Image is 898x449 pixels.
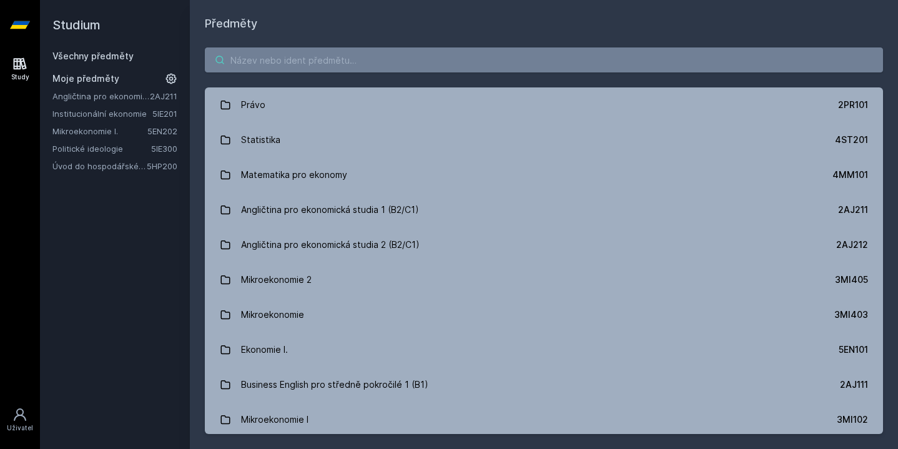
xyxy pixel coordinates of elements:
[205,402,883,437] a: Mikroekonomie I 3MI102
[205,192,883,227] a: Angličtina pro ekonomická studia 1 (B2/C1) 2AJ211
[840,378,868,391] div: 2AJ111
[52,72,119,85] span: Moje předměty
[52,160,147,172] a: Úvod do hospodářské a sociální politiky
[832,169,868,181] div: 4MM101
[839,343,868,356] div: 5EN101
[147,126,177,136] a: 5EN202
[52,51,134,61] a: Všechny předměty
[2,401,37,439] a: Uživatel
[241,337,288,362] div: Ekonomie I.
[205,47,883,72] input: Název nebo ident předmětu…
[205,157,883,192] a: Matematika pro ekonomy 4MM101
[11,72,29,82] div: Study
[241,302,304,327] div: Mikroekonomie
[835,274,868,286] div: 3MI405
[52,107,152,120] a: Institucionální ekonomie
[241,232,420,257] div: Angličtina pro ekonomická studia 2 (B2/C1)
[52,90,150,102] a: Angličtina pro ekonomická studia 1 (B2/C1)
[151,144,177,154] a: 5IE300
[205,332,883,367] a: Ekonomie I. 5EN101
[7,423,33,433] div: Uživatel
[241,127,280,152] div: Statistika
[147,161,177,171] a: 5HP200
[205,87,883,122] a: Právo 2PR101
[836,239,868,251] div: 2AJ212
[205,367,883,402] a: Business English pro středně pokročilé 1 (B1) 2AJ111
[205,15,883,32] h1: Předměty
[241,407,308,432] div: Mikroekonomie I
[205,227,883,262] a: Angličtina pro ekonomická studia 2 (B2/C1) 2AJ212
[205,122,883,157] a: Statistika 4ST201
[52,142,151,155] a: Politické ideologie
[241,267,312,292] div: Mikroekonomie 2
[152,109,177,119] a: 5IE201
[837,413,868,426] div: 3MI102
[241,197,419,222] div: Angličtina pro ekonomická studia 1 (B2/C1)
[205,262,883,297] a: Mikroekonomie 2 3MI405
[838,204,868,216] div: 2AJ211
[835,134,868,146] div: 4ST201
[52,125,147,137] a: Mikroekonomie I.
[241,92,265,117] div: Právo
[2,50,37,88] a: Study
[150,91,177,101] a: 2AJ211
[205,297,883,332] a: Mikroekonomie 3MI403
[241,162,347,187] div: Matematika pro ekonomy
[838,99,868,111] div: 2PR101
[241,372,428,397] div: Business English pro středně pokročilé 1 (B1)
[834,308,868,321] div: 3MI403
